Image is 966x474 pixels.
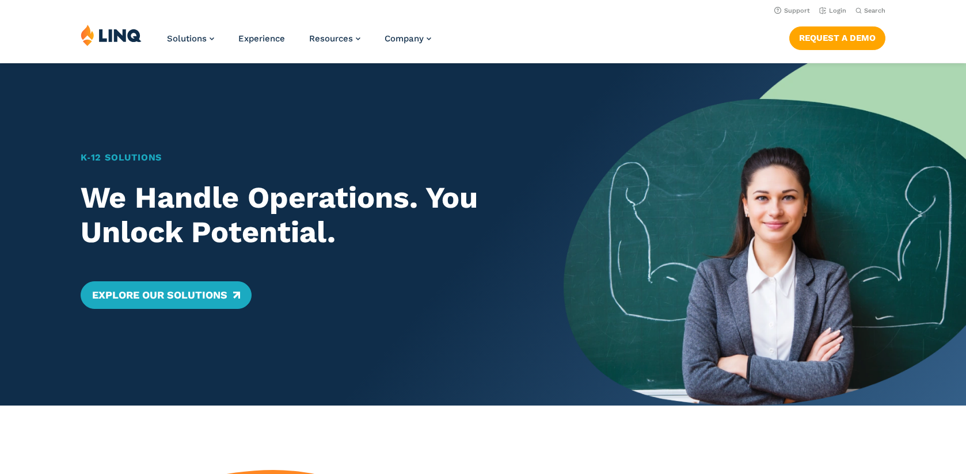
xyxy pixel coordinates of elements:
a: Request a Demo [789,26,885,49]
h1: K‑12 Solutions [81,151,524,165]
img: Home Banner [564,63,966,406]
a: Resources [309,33,360,44]
span: Resources [309,33,353,44]
span: Company [385,33,424,44]
a: Login [819,7,846,14]
nav: Button Navigation [789,24,885,49]
span: Search [864,7,885,14]
a: Solutions [167,33,214,44]
a: Experience [238,33,285,44]
nav: Primary Navigation [167,24,431,62]
a: Company [385,33,431,44]
a: Support [774,7,810,14]
h2: We Handle Operations. You Unlock Potential. [81,181,524,250]
span: Solutions [167,33,207,44]
img: LINQ | K‑12 Software [81,24,142,46]
a: Explore Our Solutions [81,281,252,309]
button: Open Search Bar [855,6,885,15]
